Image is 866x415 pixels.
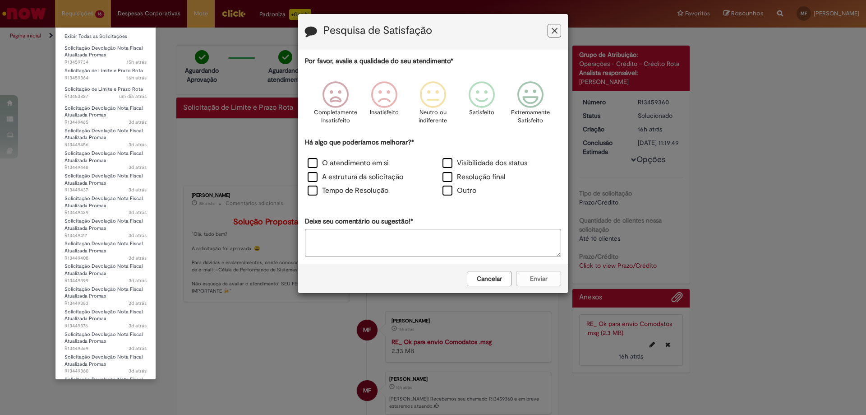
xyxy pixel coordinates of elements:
[308,186,388,196] label: Tempo de Resolução
[127,59,147,65] span: 15h atrás
[64,308,143,322] span: Solicitação Devolução Nota Fiscal Atualizada Promax
[64,119,147,126] span: R13449465
[55,43,156,63] a: Aberto R13459734 : Solicitação Devolução Nota Fiscal Atualizada Promax
[308,172,403,182] label: A estrutura da solicitação
[467,271,512,286] button: Cancelar
[129,187,147,193] span: 3d atrás
[127,75,147,81] time: 28/08/2025 16:59:37
[64,67,143,74] span: Solicitação de Limite e Prazo Rota
[129,187,147,193] time: 26/08/2025 16:19:46
[55,375,156,394] a: Aberto R13448094 : Solicitação Devolução Nota Fiscal Atualizada Promax
[64,75,147,82] span: R13459364
[442,158,527,168] label: Visibilidade dos status
[64,232,147,239] span: R13449417
[305,138,561,199] div: Há algo que poderíamos melhorar?*
[64,187,147,194] span: R13449437
[129,141,147,148] time: 26/08/2025 16:21:21
[64,93,147,100] span: R13453827
[64,345,147,352] span: R13449369
[64,368,147,375] span: R13449360
[442,172,506,182] label: Resolução final
[127,59,147,65] time: 28/08/2025 17:53:59
[55,284,156,304] a: Aberto R13449383 : Solicitação Devolução Nota Fiscal Atualizada Promax
[119,93,147,100] span: um dia atrás
[55,261,156,281] a: Aberto R13449399 : Solicitação Devolução Nota Fiscal Atualizada Promax
[64,286,143,300] span: Solicitação Devolução Nota Fiscal Atualizada Promax
[129,300,147,307] span: 3d atrás
[64,354,143,368] span: Solicitação Devolução Nota Fiscal Atualizada Promax
[129,277,147,284] time: 26/08/2025 16:15:38
[64,45,143,59] span: Solicitação Devolução Nota Fiscal Atualizada Promax
[459,75,505,136] div: Satisfeito
[129,209,147,216] time: 26/08/2025 16:18:52
[64,331,143,345] span: Solicitação Devolução Nota Fiscal Atualizada Promax
[507,75,553,136] div: Extremamente Satisfeito
[64,240,143,254] span: Solicitação Devolução Nota Fiscal Atualizada Promax
[370,108,399,117] p: Insatisfeito
[511,108,550,125] p: Extremamente Satisfeito
[129,322,147,329] span: 3d atrás
[410,75,456,136] div: Neutro ou indiferente
[129,368,147,374] span: 3d atrás
[129,345,147,352] span: 3d atrás
[64,127,143,141] span: Solicitação Devolução Nota Fiscal Atualizada Promax
[129,232,147,239] span: 3d atrás
[312,75,358,136] div: Completamente Insatisfeito
[129,164,147,171] span: 3d atrás
[129,141,147,148] span: 3d atrás
[55,307,156,326] a: Aberto R13449376 : Solicitação Devolução Nota Fiscal Atualizada Promax
[129,164,147,171] time: 26/08/2025 16:20:34
[64,277,147,284] span: R13449399
[64,255,147,262] span: R13449408
[129,232,147,239] time: 26/08/2025 16:17:56
[64,209,147,216] span: R13449429
[129,322,147,329] time: 26/08/2025 16:11:26
[55,194,156,213] a: Aberto R13449429 : Solicitação Devolução Nota Fiscal Atualizada Promax
[55,330,156,349] a: Aberto R13449369 : Solicitação Devolução Nota Fiscal Atualizada Promax
[308,158,389,168] label: O atendimento em si
[361,75,407,136] div: Insatisfeito
[129,119,147,126] time: 26/08/2025 16:21:51
[55,66,156,83] a: Aberto R13459364 : Solicitação de Limite e Prazo Rota
[469,108,494,117] p: Satisfeito
[129,345,147,352] time: 26/08/2025 16:10:48
[314,108,357,125] p: Completamente Insatisfeito
[64,164,147,171] span: R13449448
[64,150,143,164] span: Solicitação Devolução Nota Fiscal Atualizada Promax
[64,376,143,390] span: Solicitação Devolução Nota Fiscal Atualizada Promax
[64,59,147,66] span: R13459734
[55,216,156,236] a: Aberto R13449417 : Solicitação Devolução Nota Fiscal Atualizada Promax
[305,56,453,66] label: Por favor, avalie a qualidade do seu atendimento*
[64,218,143,232] span: Solicitação Devolução Nota Fiscal Atualizada Promax
[55,171,156,191] a: Aberto R13449437 : Solicitação Devolução Nota Fiscal Atualizada Promax
[305,217,413,226] label: Deixe seu comentário ou sugestão!*
[129,119,147,126] span: 3d atrás
[55,84,156,101] a: Aberto R13453827 : Solicitação de Limite e Prazo Rota
[64,263,143,277] span: Solicitação Devolução Nota Fiscal Atualizada Promax
[55,239,156,258] a: Aberto R13449408 : Solicitação Devolução Nota Fiscal Atualizada Promax
[55,126,156,145] a: Aberto R13449456 : Solicitação Devolução Nota Fiscal Atualizada Promax
[129,209,147,216] span: 3d atrás
[64,141,147,149] span: R13449456
[64,86,143,93] span: Solicitação de Limite e Prazo Rota
[64,105,143,119] span: Solicitação Devolução Nota Fiscal Atualizada Promax
[442,186,476,196] label: Outro
[129,277,147,284] span: 3d atrás
[64,300,147,307] span: R13449383
[64,173,143,187] span: Solicitação Devolução Nota Fiscal Atualizada Promax
[55,103,156,123] a: Aberto R13449465 : Solicitação Devolução Nota Fiscal Atualizada Promax
[55,149,156,168] a: Aberto R13449448 : Solicitação Devolução Nota Fiscal Atualizada Promax
[129,368,147,374] time: 26/08/2025 16:09:18
[417,108,449,125] p: Neutro ou indiferente
[64,322,147,330] span: R13449376
[119,93,147,100] time: 27/08/2025 17:10:05
[323,25,432,37] label: Pesquisa de Satisfação
[127,75,147,81] span: 16h atrás
[129,255,147,261] span: 3d atrás
[55,27,156,380] ul: Requisições
[64,195,143,209] span: Solicitação Devolução Nota Fiscal Atualizada Promax
[129,300,147,307] time: 26/08/2025 16:12:33
[55,32,156,42] a: Exibir Todas as Solicitações
[129,255,147,261] time: 26/08/2025 16:16:18
[55,352,156,372] a: Aberto R13449360 : Solicitação Devolução Nota Fiscal Atualizada Promax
